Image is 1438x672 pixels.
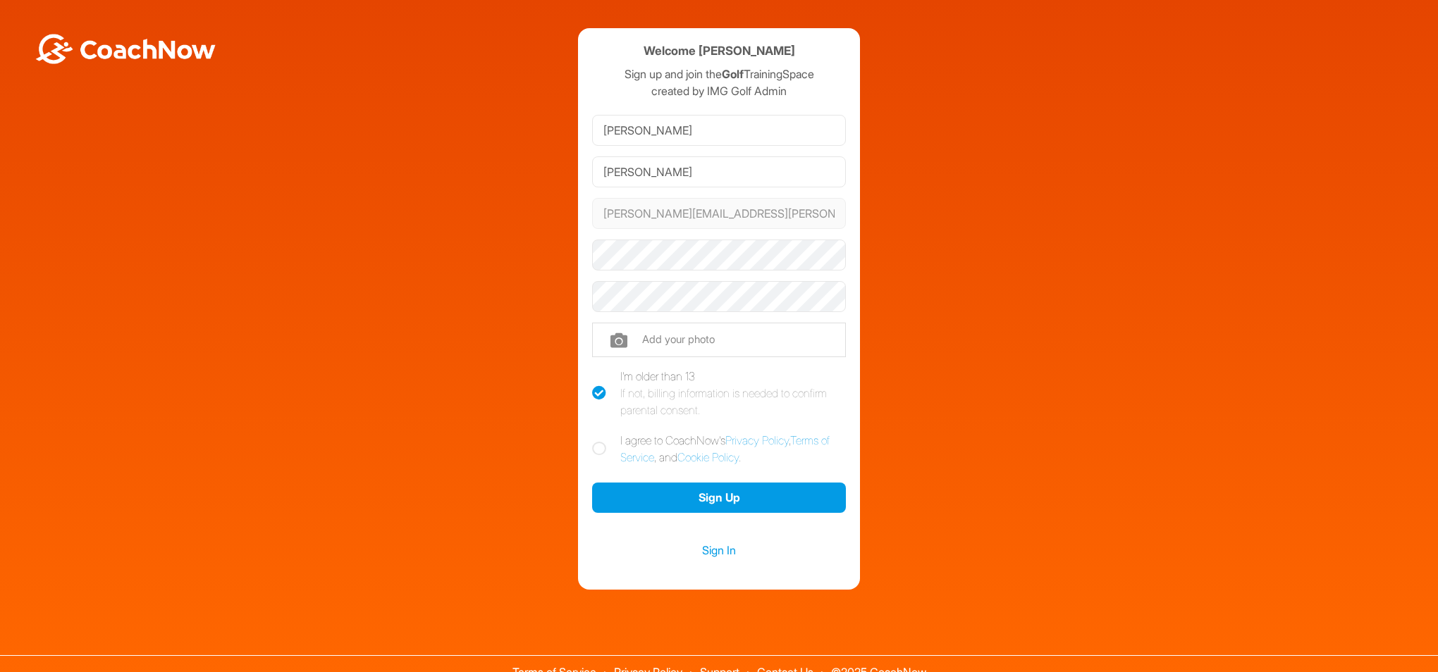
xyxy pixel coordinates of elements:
a: Privacy Policy [725,433,789,447]
a: Cookie Policy [677,450,739,464]
p: Sign up and join the TrainingSpace [592,66,846,82]
img: BwLJSsUCoWCh5upNqxVrqldRgqLPVwmV24tXu5FoVAoFEpwwqQ3VIfuoInZCoVCoTD4vwADAC3ZFMkVEQFDAAAAAElFTkSuQmCC [34,34,217,64]
h4: Welcome [PERSON_NAME] [644,42,795,60]
label: I agree to CoachNow's , , and . [592,432,846,466]
button: Sign Up [592,483,846,513]
div: I'm older than 13 [620,368,846,418]
strong: Golf [722,67,744,81]
a: Terms of Service [620,433,830,464]
div: If not, billing information is needed to confirm parental consent. [620,385,846,418]
input: Email [592,198,846,229]
p: created by IMG Golf Admin [592,82,846,99]
input: Last Name [592,156,846,187]
input: First Name [592,115,846,146]
a: Sign In [592,541,846,559]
